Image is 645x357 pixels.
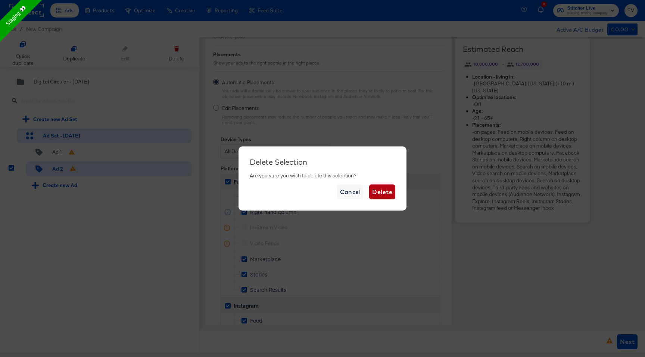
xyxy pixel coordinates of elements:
div: Are you sure you wish to delete this selection? [250,172,395,179]
span: Cancel [340,187,361,197]
button: Delete [369,184,395,199]
span: Delete [372,187,392,197]
div: Delete Selection [250,158,395,167]
button: Cancel [337,184,364,199]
